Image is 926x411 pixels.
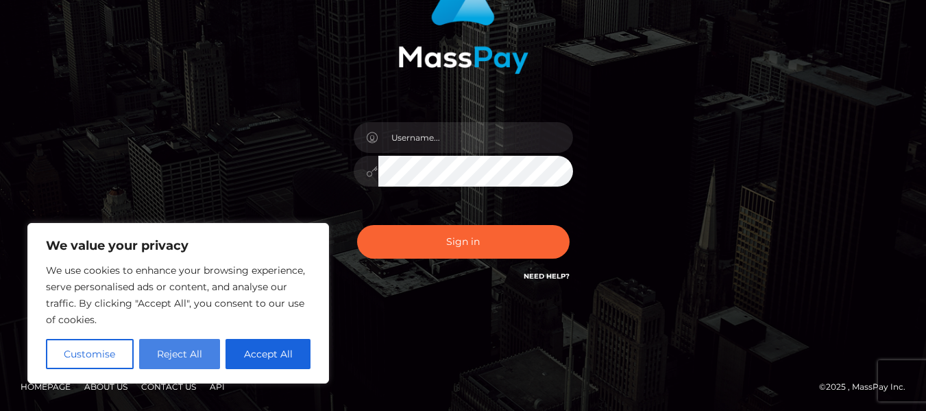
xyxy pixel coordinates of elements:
button: Customise [46,339,134,369]
button: Reject All [139,339,221,369]
a: Contact Us [136,376,202,397]
a: About Us [79,376,133,397]
div: © 2025 , MassPay Inc. [819,379,916,395]
button: Accept All [226,339,310,369]
p: We value your privacy [46,237,310,254]
div: We value your privacy [27,223,329,384]
p: We use cookies to enhance your browsing experience, serve personalised ads or content, and analys... [46,262,310,328]
a: API [204,376,230,397]
input: Username... [378,122,573,153]
button: Sign in [357,225,570,259]
a: Need Help? [524,272,570,281]
a: Homepage [15,376,76,397]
